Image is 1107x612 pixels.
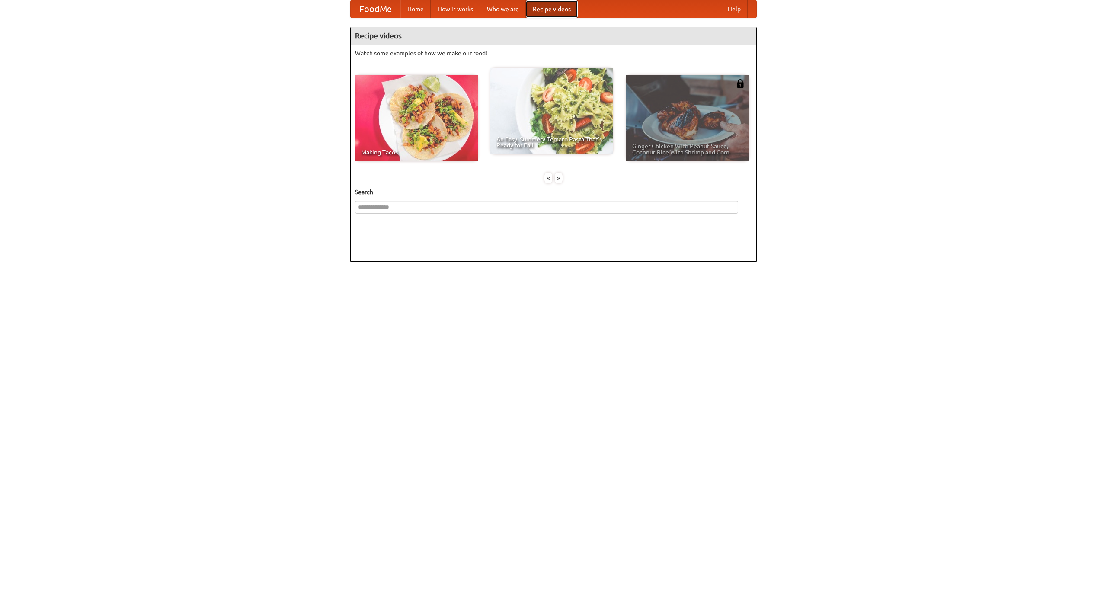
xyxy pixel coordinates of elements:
a: Recipe videos [526,0,578,18]
a: FoodMe [351,0,400,18]
div: « [544,173,552,183]
a: An Easy, Summery Tomato Pasta That's Ready for Fall [490,68,613,154]
span: An Easy, Summery Tomato Pasta That's Ready for Fall [496,136,607,148]
h4: Recipe videos [351,27,756,45]
img: 483408.png [736,79,745,88]
p: Watch some examples of how we make our food! [355,49,752,58]
a: Home [400,0,431,18]
span: Making Tacos [361,149,472,155]
a: Making Tacos [355,75,478,161]
a: How it works [431,0,480,18]
div: » [555,173,563,183]
h5: Search [355,188,752,196]
a: Help [721,0,748,18]
a: Who we are [480,0,526,18]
